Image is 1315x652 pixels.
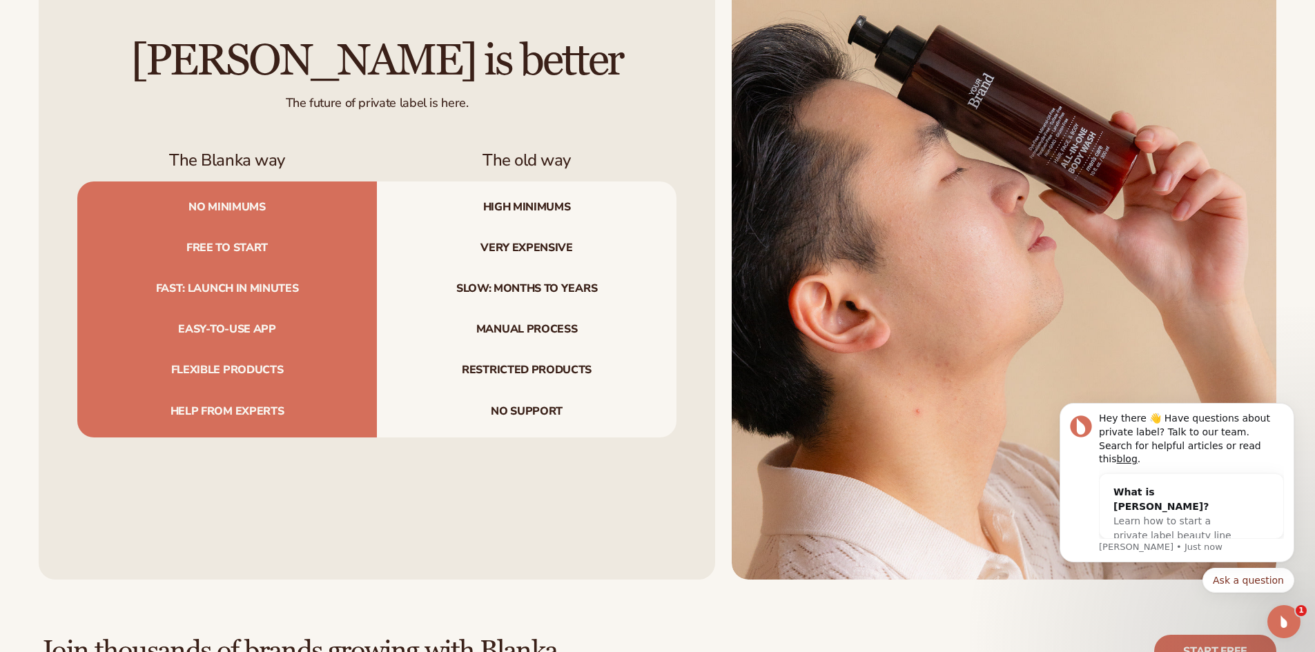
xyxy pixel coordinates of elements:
h3: The old way [377,150,676,170]
h2: [PERSON_NAME] is better [77,38,676,84]
span: No support [377,391,676,437]
span: Flexible products [77,350,377,391]
span: Very expensive [377,228,676,268]
span: Manual process [377,309,676,350]
span: Help from experts [77,391,377,437]
div: The future of private label is here. [77,84,676,111]
span: High minimums [377,181,676,228]
span: Free to start [77,228,377,268]
span: Fast: launch in minutes [77,268,377,309]
iframe: Intercom live chat [1267,605,1301,638]
iframe: Intercom notifications message [1039,371,1315,615]
span: No minimums [77,181,377,228]
span: Restricted products [377,350,676,391]
span: Slow: months to years [377,268,676,309]
span: Easy-to-use app [77,309,377,350]
span: 1 [1296,605,1307,616]
h3: The Blanka way [77,150,377,170]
